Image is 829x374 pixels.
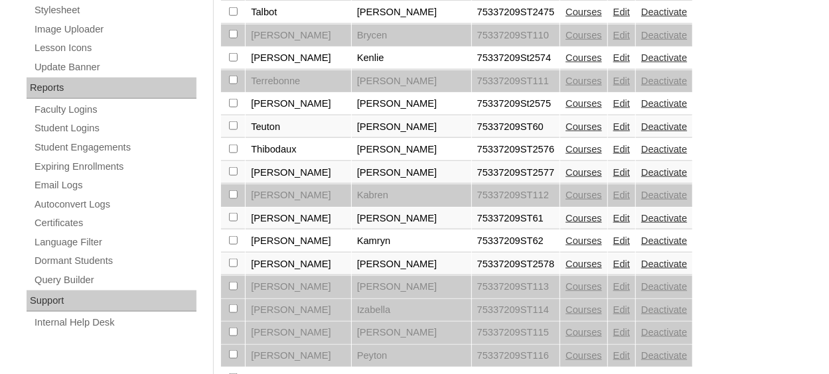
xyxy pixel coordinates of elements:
a: Courses [565,190,602,200]
a: Courses [565,7,602,17]
a: Deactivate [641,213,687,223]
td: Kabren [352,184,471,207]
a: Edit [613,30,630,40]
a: Deactivate [641,350,687,361]
a: Edit [613,235,630,246]
a: Dormant Students [33,253,196,269]
a: Edit [613,350,630,361]
td: Talbot [246,1,351,24]
td: 75337209ST2475 [472,1,560,24]
a: Certificates [33,215,196,231]
a: Courses [565,259,602,269]
a: Edit [613,7,630,17]
td: 75337209ST62 [472,230,560,253]
td: [PERSON_NAME] [246,345,351,367]
a: Courses [565,350,602,361]
a: Courses [565,281,602,292]
a: Edit [613,98,630,109]
div: Reports [27,78,196,99]
a: Edit [613,259,630,269]
a: Deactivate [641,144,687,155]
td: [PERSON_NAME] [246,25,351,47]
a: Query Builder [33,272,196,288]
a: Deactivate [641,167,687,178]
a: Email Logs [33,177,196,194]
td: Kamryn [352,230,471,253]
td: 75337209ST113 [472,276,560,298]
td: [PERSON_NAME] [246,253,351,276]
a: Update Banner [33,59,196,76]
a: Deactivate [641,76,687,86]
td: 75337209ST2578 [472,253,560,276]
td: [PERSON_NAME] [246,276,351,298]
a: Edit [613,52,630,63]
a: Courses [565,30,602,40]
a: Deactivate [641,190,687,200]
td: [PERSON_NAME] [246,93,351,115]
a: Deactivate [641,281,687,292]
a: Courses [565,52,602,63]
td: 75337209ST111 [472,70,560,93]
a: Edit [613,167,630,178]
a: Courses [565,144,602,155]
a: Deactivate [641,121,687,132]
a: Edit [613,213,630,223]
td: [PERSON_NAME] [246,184,351,207]
a: Stylesheet [33,2,196,19]
td: Peyton [352,345,471,367]
td: Izabella [352,299,471,322]
td: [PERSON_NAME] [246,47,351,70]
a: Courses [565,121,602,132]
td: [PERSON_NAME] [246,208,351,230]
td: [PERSON_NAME] [352,276,471,298]
td: [PERSON_NAME] [352,116,471,139]
a: Student Engagements [33,139,196,156]
a: Deactivate [641,259,687,269]
td: [PERSON_NAME] [246,162,351,184]
a: Language Filter [33,234,196,251]
a: Expiring Enrollments [33,158,196,175]
a: Faculty Logins [33,101,196,118]
td: [PERSON_NAME] [352,322,471,344]
a: Courses [565,167,602,178]
td: [PERSON_NAME] [352,1,471,24]
a: Deactivate [641,30,687,40]
a: Deactivate [641,327,687,338]
td: 75337209ST2577 [472,162,560,184]
td: [PERSON_NAME] [352,208,471,230]
a: Edit [613,327,630,338]
td: 75337209ST2576 [472,139,560,161]
div: Support [27,290,196,312]
a: Internal Help Desk [33,314,196,331]
td: [PERSON_NAME] [352,139,471,161]
td: [PERSON_NAME] [352,162,471,184]
a: Courses [565,304,602,315]
td: 75337209ST110 [472,25,560,47]
td: 75337209ST116 [472,345,560,367]
a: Edit [613,121,630,132]
a: Edit [613,190,630,200]
td: Brycen [352,25,471,47]
a: Deactivate [641,304,687,315]
td: 75337209ST60 [472,116,560,139]
td: 75337209ST115 [472,322,560,344]
a: Deactivate [641,98,687,109]
td: Thibodaux [246,139,351,161]
a: Courses [565,235,602,246]
td: 75337209St2574 [472,47,560,70]
a: Edit [613,76,630,86]
td: Teuton [246,116,351,139]
td: [PERSON_NAME] [352,93,471,115]
td: [PERSON_NAME] [246,322,351,344]
td: 75337209St2575 [472,93,560,115]
td: 75337209ST112 [472,184,560,207]
a: Edit [613,281,630,292]
a: Student Logins [33,120,196,137]
td: Kenlie [352,47,471,70]
a: Deactivate [641,235,687,246]
a: Courses [565,327,602,338]
a: Lesson Icons [33,40,196,56]
a: Image Uploader [33,21,196,38]
td: Terrebonne [246,70,351,93]
a: Edit [613,144,630,155]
